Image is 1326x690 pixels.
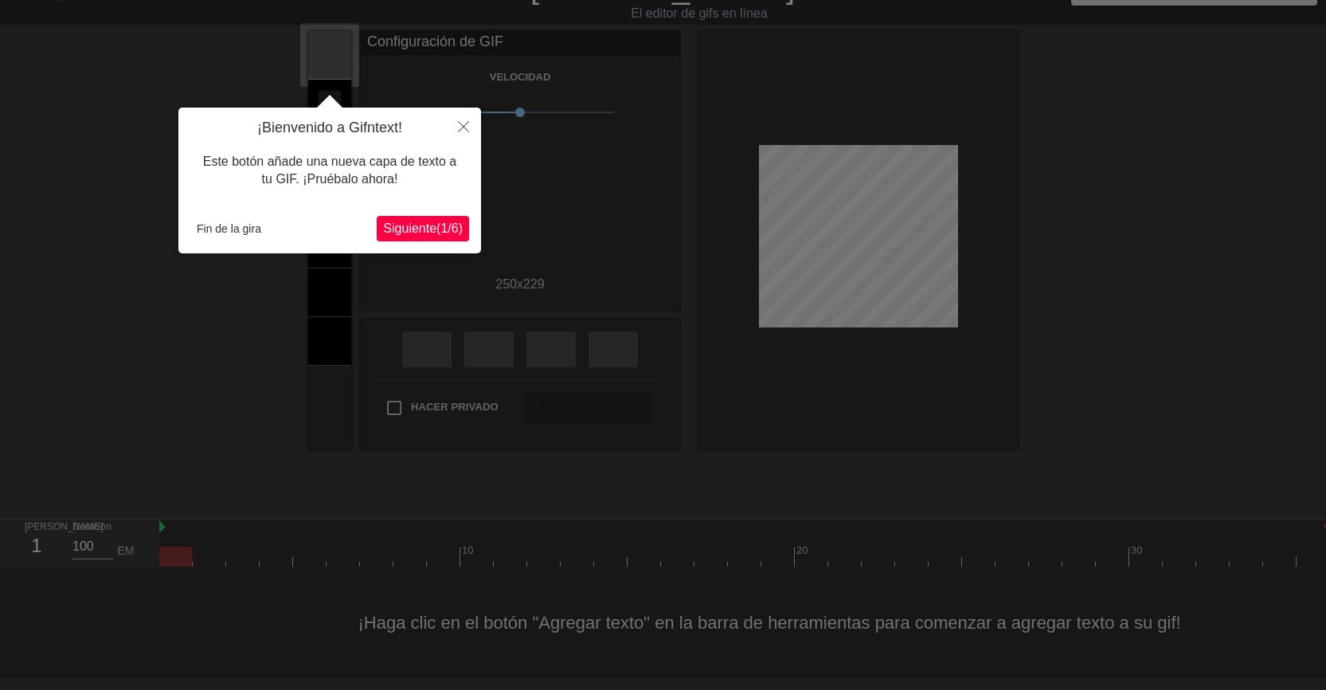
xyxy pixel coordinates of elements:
font: / [448,222,451,235]
h4: ¡Bienvenido a Gifntext! [190,120,469,137]
font: Este botón añade una nueva capa de texto a tu GIF. ¡Pruébalo ahora! [203,155,456,186]
font: Siguiente [383,222,436,235]
font: ( [436,222,440,235]
font: Fin de la gira [197,222,261,235]
font: ) [459,222,463,235]
font: 1 [440,222,448,235]
font: 6 [452,222,459,235]
font: ¡Bienvenido a Gifntext! [257,120,402,135]
button: Cerca [446,108,481,144]
button: Fin de la gira [190,217,268,241]
button: Próximo [377,216,469,241]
